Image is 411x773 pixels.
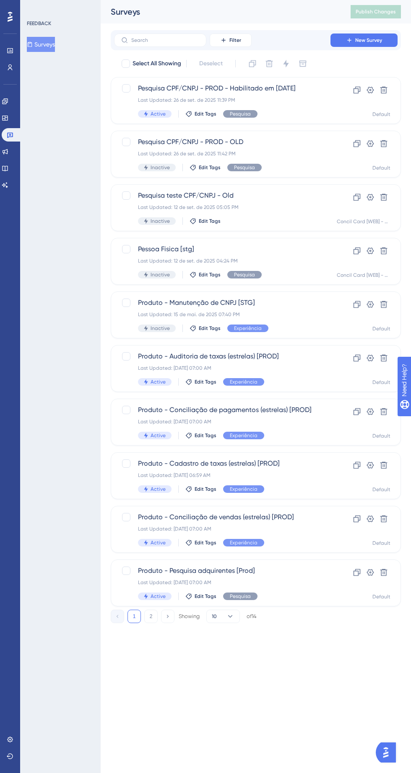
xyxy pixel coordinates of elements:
span: Pesquisa [230,593,251,600]
div: Default [372,111,390,118]
span: Experiência [230,539,258,546]
button: 2 [144,610,158,623]
button: Edit Tags [190,218,221,224]
div: Last Updated: 12 de set. de 2025 04:24 PM [138,258,307,264]
span: Deselect [199,59,223,69]
button: Edit Tags [190,325,221,332]
div: Concil Card [WEB] - STG [337,218,390,225]
div: Last Updated: [DATE] 07:00 AM [138,579,307,586]
span: Inactive [151,218,170,224]
button: Deselect [192,56,230,71]
div: Default [372,325,390,332]
div: Last Updated: 15 de mai. de 2025 07:40 PM [138,311,307,318]
span: Edit Tags [195,486,216,492]
span: Publish Changes [356,8,396,15]
button: Edit Tags [185,379,216,385]
button: Edit Tags [185,432,216,439]
button: 10 [206,610,240,623]
div: Default [372,486,390,493]
span: Edit Tags [195,379,216,385]
button: New Survey [330,33,398,47]
div: Default [372,540,390,546]
span: Active [151,379,166,385]
span: Need Help? [20,2,52,12]
div: Default [372,165,390,171]
span: Active [151,432,166,439]
span: Produto - Manutenção de CNPJ [STG] [138,298,307,308]
span: Edit Tags [199,325,221,332]
span: Experiência [234,325,262,332]
span: Experiência [230,379,258,385]
button: Edit Tags [185,111,216,117]
div: Last Updated: 26 de set. de 2025 11:42 PM [138,150,307,157]
span: Edit Tags [195,111,216,117]
span: Active [151,111,166,117]
span: Active [151,486,166,492]
span: Filter [229,37,241,44]
span: Edit Tags [195,593,216,600]
span: Pesquisa [234,271,255,278]
span: Inactive [151,271,170,278]
span: Edit Tags [195,539,216,546]
span: Produto - Auditoria de taxas (estrelas) [PROD] [138,351,307,361]
span: Pesquisa CPF/CNPJ - PROD - Habilitado em [DATE] [138,83,307,93]
div: Surveys [111,6,330,18]
span: Edit Tags [195,432,216,439]
span: Edit Tags [199,271,221,278]
div: Last Updated: 26 de set. de 2025 11:39 PM [138,97,307,103]
button: Edit Tags [185,593,216,600]
span: Edit Tags [199,218,221,224]
div: Default [372,433,390,439]
button: Edit Tags [190,271,221,278]
span: Pessoa Fisica [stg] [138,244,307,254]
span: Pesquisa [230,111,251,117]
div: of 14 [247,613,257,620]
span: Select All Showing [133,59,181,69]
span: Experiência [230,432,258,439]
div: Last Updated: [DATE] 06:59 AM [138,472,307,479]
button: Edit Tags [190,164,221,171]
button: Surveys [27,37,55,52]
span: Experiência [230,486,258,492]
span: Inactive [151,325,170,332]
span: Produto - Cadastro de taxas (estrelas) [PROD] [138,459,307,469]
div: Last Updated: [DATE] 07:00 AM [138,526,307,532]
button: Edit Tags [185,539,216,546]
div: Concil Card [WEB] - STG [337,272,390,278]
div: Default [372,379,390,386]
div: Showing [179,613,200,620]
span: Pesquisa teste CPF/CNPJ - Old [138,191,307,201]
span: Inactive [151,164,170,171]
span: Active [151,593,166,600]
input: Search [131,37,199,43]
button: 1 [127,610,141,623]
button: Filter [210,33,252,47]
span: Produto - Conciliação de vendas (estrelas) [PROD] [138,512,307,522]
span: Produto - Pesquisa adquirentes [Prod] [138,566,307,576]
span: Active [151,539,166,546]
div: Last Updated: [DATE] 07:00 AM [138,418,312,425]
span: Pesquisa CPF/CNPJ - PROD - OLD [138,137,307,147]
div: Default [372,593,390,600]
span: Pesquisa [234,164,255,171]
button: Publish Changes [351,5,401,18]
div: FEEDBACK [27,20,51,27]
span: New Survey [355,37,382,44]
div: Last Updated: 12 de set. de 2025 05:05 PM [138,204,307,211]
div: Last Updated: [DATE] 07:00 AM [138,365,307,371]
iframe: UserGuiding AI Assistant Launcher [376,740,401,765]
span: 10 [212,613,217,620]
span: Produto - Conciliação de pagamentos (estrelas) [PROD] [138,405,312,415]
button: Edit Tags [185,486,216,492]
span: Edit Tags [199,164,221,171]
